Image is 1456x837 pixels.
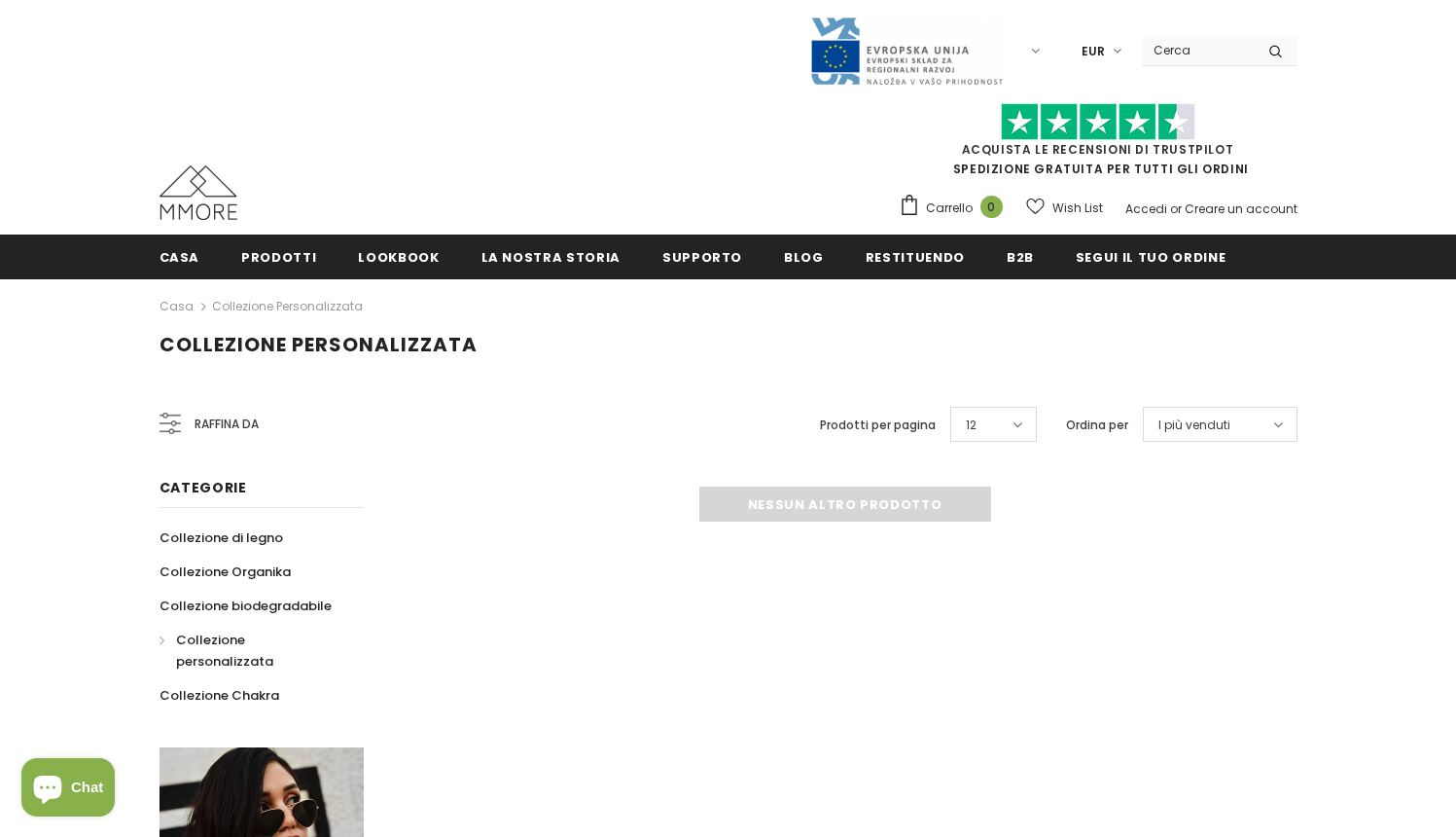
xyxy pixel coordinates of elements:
[1125,200,1167,217] a: Accedi
[662,248,742,267] span: supporto
[481,235,621,278] a: La nostra storia
[1142,36,1254,64] input: Search Site
[160,331,478,358] span: Collezione personalizzata
[1007,235,1034,278] a: B2B
[160,295,194,318] a: Casa
[784,235,824,278] a: Blog
[1052,199,1103,218] span: Wish List
[160,528,283,547] span: Collezione di legno
[160,478,247,497] span: Categorie
[809,42,1004,58] a: Javni Razpis
[866,235,965,278] a: Restituendo
[662,235,742,278] a: supporto
[980,196,1003,218] span: 0
[1001,103,1195,141] img: Fidati di Pilot Stars
[160,623,342,678] a: Collezione personalizzata
[160,597,332,615] span: Collezione biodegradabile
[16,758,121,821] inbox-online-store-chat: Shopify online store chat
[358,248,439,267] span: Lookbook
[1185,200,1297,217] a: Creare un account
[1076,248,1225,267] span: Segui il tuo ordine
[160,563,291,581] span: Collezione Organika
[1076,235,1225,278] a: Segui il tuo ordine
[866,248,965,267] span: Restituendo
[160,678,279,712] a: Collezione Chakra
[1007,248,1034,267] span: B2B
[160,589,332,623] a: Collezione biodegradabile
[358,235,439,278] a: Lookbook
[962,141,1234,158] a: Acquista le recensioni di TrustPilot
[160,686,279,705] span: Collezione Chakra
[195,414,259,435] span: Raffina da
[160,235,200,278] a: Casa
[1082,42,1105,61] span: EUR
[820,416,936,435] label: Prodotti per pagina
[160,555,291,589] a: Collezione Organika
[1158,416,1230,435] span: I più venduti
[160,165,237,220] img: Casi MMORE
[160,521,283,555] a: Collezione di legno
[481,248,621,267] span: La nostra storia
[1026,191,1103,225] a: Wish List
[966,416,977,435] span: 12
[926,199,973,218] span: Carrello
[241,235,316,278] a: Prodotti
[212,298,363,314] a: Collezione personalizzata
[241,248,316,267] span: Prodotti
[176,631,273,671] span: Collezione personalizzata
[899,194,1012,223] a: Carrello 0
[809,16,1004,87] img: Javni Razpis
[1066,416,1128,435] label: Ordina per
[899,112,1297,177] span: SPEDIZIONE GRATUITA PER TUTTI GLI ORDINI
[784,248,824,267] span: Blog
[160,248,200,267] span: Casa
[1170,200,1182,217] span: or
